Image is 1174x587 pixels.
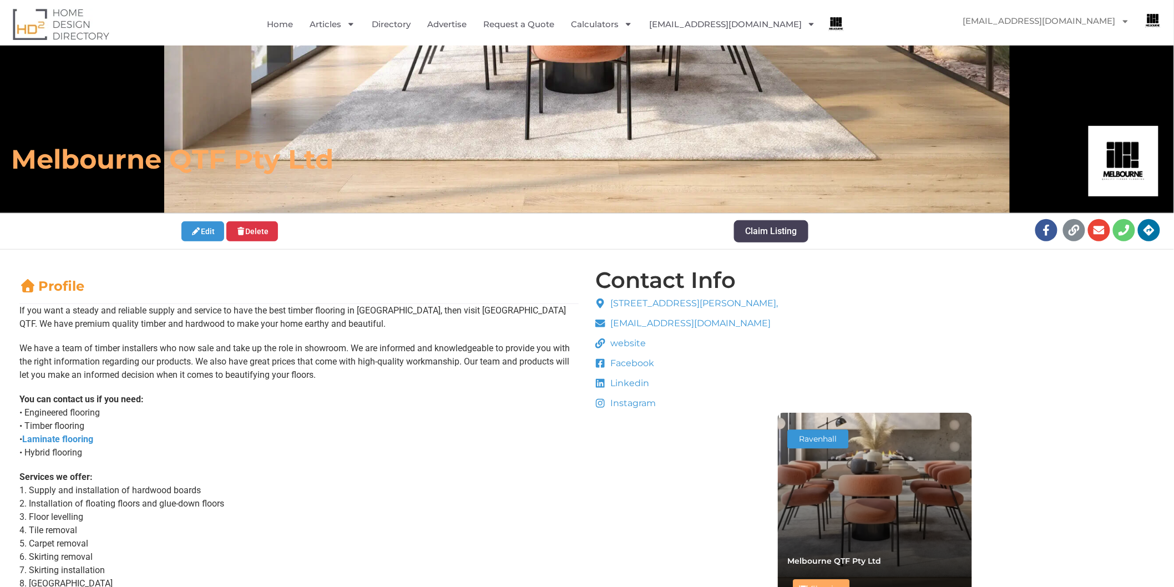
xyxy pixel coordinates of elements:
a: [EMAIL_ADDRESS][DOMAIN_NAME] [595,317,778,330]
a: Directory [372,12,411,37]
a: Edit [181,221,224,242]
h6: Melbourne QTF Pty Ltd [11,143,816,176]
span: Linkedin [608,377,650,390]
b: You can contact us if you need: [19,394,144,404]
a: Facebook [595,357,778,370]
span: [STREET_ADDRESS][PERSON_NAME], [608,297,778,310]
nav: Menu [952,8,1166,34]
a: Articles [310,12,355,37]
a: Melbourne QTF Pty Ltd [788,556,882,566]
img: Hoang Nhan Nguyen [824,12,849,37]
p: If you want a steady and reliable supply and service to have the best timber flooring in [GEOGRAP... [19,304,579,331]
nav: Menu [238,12,878,37]
div: Ravenhall [793,436,843,443]
p: • Engineered flooring • Timber flooring • • Hybrid flooring [19,393,579,459]
a: Calculators [571,12,632,37]
a: Advertise [427,12,467,37]
span: Facebook [608,357,655,370]
a: [EMAIL_ADDRESS][DOMAIN_NAME] [952,8,1141,34]
a: Home [267,12,293,37]
a: Laminate flooring [22,434,93,444]
h4: Contact Info [595,269,736,291]
a: Profile [19,278,84,294]
p: We have a team of timber installers who now sale and take up the role in showroom. We are informe... [19,342,579,382]
div: Author Actions [181,219,712,244]
b: Services we offer: [19,472,93,482]
img: Hoang Nhan Nguyen [1141,8,1166,33]
a: [EMAIL_ADDRESS][DOMAIN_NAME] [649,12,816,37]
a: Request a Quote [483,12,554,37]
a: website [595,337,778,350]
a: Delete [226,221,279,242]
button: Claim Listing [734,220,808,242]
span: Instagram [608,397,656,410]
span: website [608,337,646,350]
span: [EMAIL_ADDRESS][DOMAIN_NAME] [608,317,771,330]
